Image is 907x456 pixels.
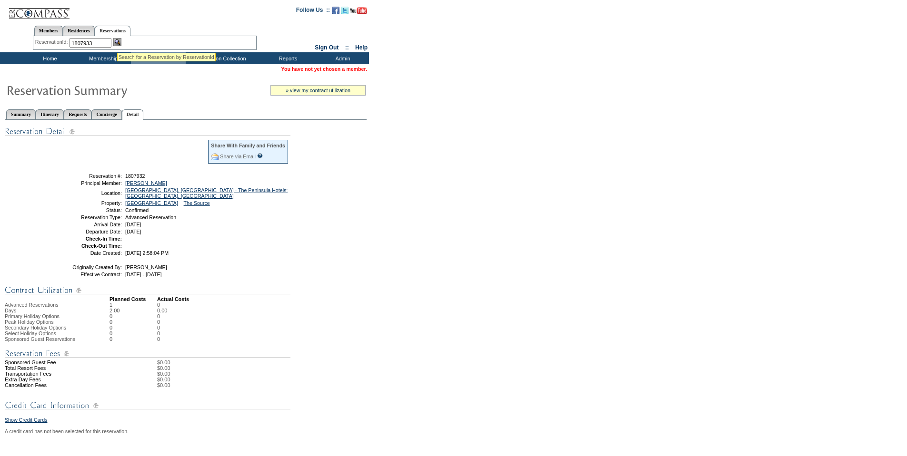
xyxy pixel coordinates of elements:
span: Peak Holiday Options [5,319,53,325]
strong: Check-In Time: [86,236,122,242]
span: Sponsored Guest Reservations [5,336,75,342]
span: [DATE] [125,222,141,227]
td: $0.00 [157,377,367,382]
a: Share via Email [220,154,256,159]
a: Become our fan on Facebook [332,10,339,15]
a: Residences [63,26,95,36]
td: Actual Costs [157,296,367,302]
a: Itinerary [36,109,64,119]
td: Date Created: [54,250,122,256]
span: Days [5,308,16,313]
td: 0 [157,330,167,336]
td: 0 [110,319,157,325]
a: Summary [6,109,36,119]
span: :: [345,44,349,51]
td: Sponsored Guest Fee [5,359,110,365]
span: You have not yet chosen a member. [281,66,367,72]
td: Home [21,52,76,64]
td: Reservation Type: [54,214,122,220]
a: Detail [122,109,144,120]
td: Memberships [76,52,131,64]
td: Reservation #: [54,173,122,179]
td: Vacation Collection [186,52,259,64]
a: Concierge [91,109,121,119]
a: Help [355,44,368,51]
td: $0.00 [157,382,367,388]
div: Share With Family and Friends [211,143,285,148]
td: 0 [157,336,167,342]
span: 1807932 [125,173,145,179]
input: What is this? [257,153,263,158]
img: Subscribe to our YouTube Channel [350,7,367,14]
td: Extra Day Fees [5,377,110,382]
span: Primary Holiday Options [5,313,60,319]
a: [PERSON_NAME] [125,180,167,186]
a: Members [34,26,63,36]
img: Follow us on Twitter [341,7,349,14]
a: » view my contract utilization [286,87,350,93]
td: Arrival Date: [54,222,122,227]
span: Advanced Reservation [125,214,176,220]
td: 0.00 [157,308,167,313]
div: A credit card has not been selected for this reservation. [5,428,367,434]
span: Secondary Holiday Options [5,325,66,330]
td: 1 [110,302,157,308]
td: $0.00 [157,365,367,371]
td: Planned Costs [110,296,157,302]
td: Reservations [131,52,186,64]
strong: Check-Out Time: [81,243,122,249]
td: 2.00 [110,308,157,313]
span: Select Holiday Options [5,330,56,336]
td: Property: [54,200,122,206]
img: Contract Utilization [5,284,290,296]
img: Reservation Search [113,38,121,46]
td: 0 [110,330,157,336]
td: Status: [54,207,122,213]
td: Location: [54,187,122,199]
img: Become our fan on Facebook [332,7,339,14]
td: Cancellation Fees [5,382,110,388]
img: Reservation Fees [5,348,290,359]
img: Credit Card Information [5,399,290,411]
a: Subscribe to our YouTube Channel [350,10,367,15]
td: 0 [157,302,167,308]
span: [DATE] 2:58:04 PM [125,250,169,256]
a: [GEOGRAPHIC_DATA] [125,200,178,206]
img: Reservaton Summary [6,80,197,99]
div: Search for a Reservation by ReservationId [119,54,214,60]
a: [GEOGRAPHIC_DATA], [GEOGRAPHIC_DATA] - The Peninsula Hotels: [GEOGRAPHIC_DATA], [GEOGRAPHIC_DATA] [125,187,288,199]
td: Effective Contract: [54,272,122,277]
td: 0 [157,325,167,330]
td: Reports [259,52,314,64]
td: 0 [157,313,167,319]
td: 0 [110,313,157,319]
a: Sign Out [315,44,339,51]
td: $0.00 [157,359,367,365]
td: Admin [314,52,369,64]
td: 0 [110,336,157,342]
td: 0 [157,319,167,325]
td: Follow Us :: [296,6,330,17]
td: Departure Date: [54,229,122,234]
td: $0.00 [157,371,367,377]
a: Reservations [95,26,130,36]
a: Requests [64,109,91,119]
span: [DATE] - [DATE] [125,272,162,277]
div: ReservationId: [35,38,70,46]
span: [DATE] [125,229,141,234]
td: Transportation Fees [5,371,110,377]
span: Confirmed [125,207,149,213]
img: Reservation Detail [5,126,290,137]
span: Advanced Reservations [5,302,59,308]
a: The Source [184,200,210,206]
a: Show Credit Cards [5,417,47,423]
td: Principal Member: [54,180,122,186]
span: [PERSON_NAME] [125,264,167,270]
td: Originally Created By: [54,264,122,270]
td: 0 [110,325,157,330]
a: Follow us on Twitter [341,10,349,15]
td: Total Resort Fees [5,365,110,371]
